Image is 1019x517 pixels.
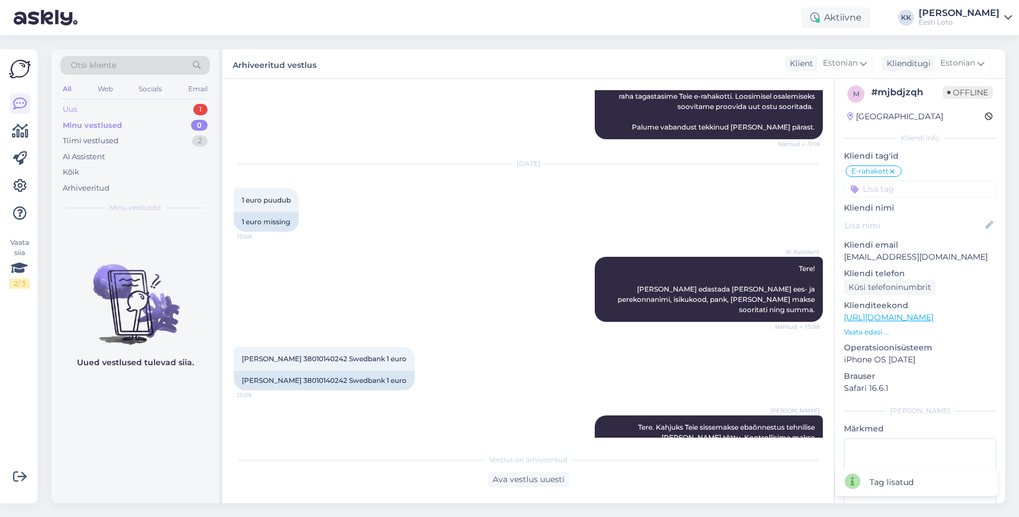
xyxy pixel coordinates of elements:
span: Estonian [940,57,975,70]
p: Kliendi telefon [844,268,996,280]
div: Socials [136,82,164,96]
div: Klienditugi [882,58,931,70]
span: 13:08 [237,232,280,241]
a: [URL][DOMAIN_NAME] [844,312,933,322]
input: Lisa nimi [845,219,983,232]
input: Lisa tag [844,180,996,197]
p: Klienditeekond [844,300,996,312]
img: No chats [51,244,219,346]
p: Uued vestlused tulevad siia. [77,357,194,369]
div: Email [186,82,210,96]
div: 0 [191,120,208,131]
a: [PERSON_NAME]Eesti Loto [919,9,1012,27]
p: Vaata edasi ... [844,327,996,337]
div: 2 [192,135,208,147]
div: [PERSON_NAME] [844,406,996,416]
div: Tag lisatud [870,476,914,488]
div: 2 / 3 [9,278,30,289]
span: m [853,90,859,98]
div: Aktiivne [801,7,871,28]
div: [PERSON_NAME] 38010140242 Swedbank 1 euro [234,371,415,390]
span: Minu vestlused [109,203,161,213]
p: iPhone OS [DATE] [844,354,996,366]
span: Offline [943,86,993,99]
img: Askly Logo [9,58,31,80]
div: Arhiveeritud [63,183,109,194]
div: Kõik [63,167,79,178]
p: Brauser [844,370,996,382]
p: Safari 16.6.1 [844,382,996,394]
div: Vaata siia [9,237,30,289]
span: Vestlus on arhiveeritud [489,455,567,465]
div: [PERSON_NAME] [919,9,1000,18]
div: AI Assistent [63,151,105,163]
span: 13:09 [237,391,280,399]
span: [PERSON_NAME] [770,406,819,415]
span: Tere! [PERSON_NAME] edastada [PERSON_NAME] ees- ja perekonnanimi, isikukood, pank, [PERSON_NAME] ... [618,264,817,314]
div: Kliendi info [844,133,996,143]
div: KK [898,10,914,26]
div: Klient [785,58,813,70]
span: AI Assistent [777,248,819,256]
div: 1 euro missing [234,212,299,232]
span: Nähtud ✓ 13:08 [775,322,819,331]
p: Kliendi tag'id [844,150,996,162]
div: # mjbdjzqh [871,86,943,99]
div: Uus [63,104,77,115]
span: Otsi kliente [71,59,116,71]
div: Tiimi vestlused [63,135,119,147]
label: Arhiveeritud vestlus [233,56,316,71]
span: Estonian [823,57,858,70]
p: Operatsioonisüsteem [844,342,996,354]
div: Ava vestlus uuesti [488,472,569,487]
span: E-rahakott [851,168,888,175]
div: Minu vestlused [63,120,122,131]
p: [EMAIL_ADDRESS][DOMAIN_NAME] [844,251,996,263]
span: Tere. Kahjuks Teie sissemakse ebaõnnestus tehnilise [PERSON_NAME] tõttu. Kontrollisime makse [PER... [632,423,817,462]
p: Kliendi email [844,239,996,251]
div: Eesti Loto [919,18,1000,27]
span: 1 euro puudub [242,196,291,204]
div: Web [95,82,115,96]
div: 1 [193,104,208,115]
div: Küsi telefoninumbrit [844,280,936,295]
span: [PERSON_NAME] 38010140242 Swedbank 1 euro [242,354,407,363]
p: Märkmed [844,423,996,435]
div: All [60,82,74,96]
span: Nähtud ✓ 11:18 [777,140,819,148]
div: [DATE] [234,159,823,169]
div: [GEOGRAPHIC_DATA] [847,111,943,123]
p: Kliendi nimi [844,202,996,214]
